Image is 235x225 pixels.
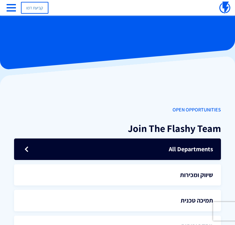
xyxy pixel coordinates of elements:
a: תמיכה טכנית [14,190,221,211]
a: שיווק ומכירות [14,164,221,186]
a: All Departments [14,138,221,160]
h1: Join The Flashy Team [14,123,221,134]
a: קביעת דמו [21,2,48,14]
span: OPEN OPPORTUNITIES [14,106,221,114]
